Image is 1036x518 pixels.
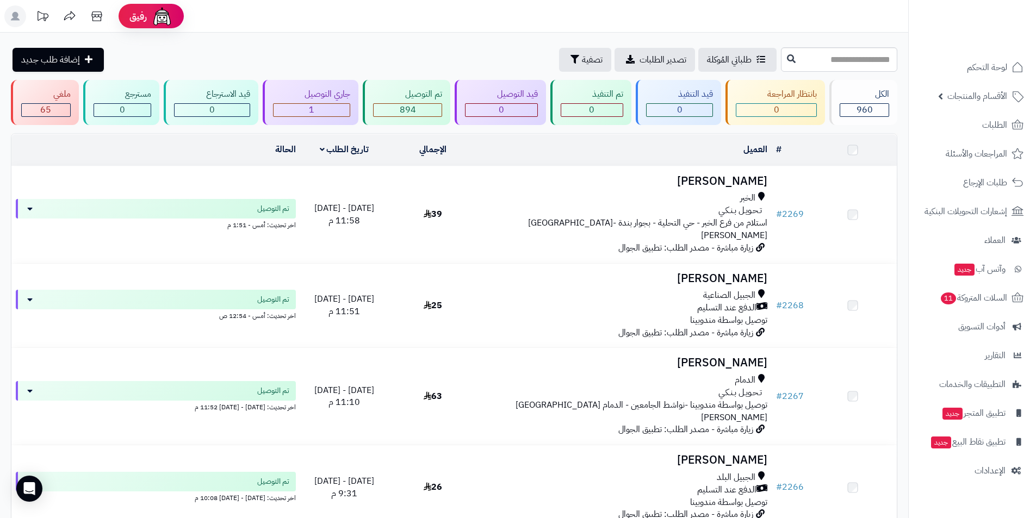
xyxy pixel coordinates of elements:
span: الدفع عند التسليم [697,484,756,496]
div: Open Intercom Messenger [16,476,42,502]
span: الطلبات [982,117,1007,133]
div: 0 [94,104,151,116]
a: # [776,143,781,156]
span: 25 [424,299,442,312]
h3: [PERSON_NAME] [481,272,767,285]
span: # [776,208,782,221]
span: الجبيل البلد [717,471,755,484]
div: 1 [274,104,350,116]
span: إضافة طلب جديد [21,53,80,66]
a: الإعدادات [915,458,1029,484]
span: إشعارات التحويلات البنكية [925,204,1007,219]
a: تطبيق نقاط البيعجديد [915,429,1029,455]
div: 0 [175,104,250,116]
span: [DATE] - [DATE] 11:58 م [314,202,374,227]
img: ai-face.png [151,5,173,27]
span: [DATE] - [DATE] 11:10 م [314,384,374,409]
a: ملغي 65 [9,80,81,125]
span: # [776,299,782,312]
span: المراجعات والأسئلة [946,146,1007,161]
span: الأقسام والمنتجات [947,89,1007,104]
span: طلبات الإرجاع [963,175,1007,190]
div: 894 [374,104,442,116]
a: تم التوصيل 894 [361,80,452,125]
a: قيد الاسترجاع 0 [162,80,260,125]
span: 894 [400,103,416,116]
a: طلبات الإرجاع [915,170,1029,196]
div: قيد الاسترجاع [174,88,250,101]
span: تم التوصيل [257,385,289,396]
div: مسترجع [94,88,152,101]
span: 11 [941,292,956,304]
a: الحالة [275,143,296,156]
span: التقارير [985,348,1006,363]
a: الطلبات [915,112,1029,138]
span: 0 [589,103,594,116]
span: [DATE] - [DATE] 9:31 م [314,475,374,500]
span: 26 [424,480,442,494]
h3: [PERSON_NAME] [481,357,767,369]
a: #2267 [776,390,804,403]
a: طلباتي المُوكلة [698,48,777,72]
h3: [PERSON_NAME] [481,454,767,466]
div: ملغي [21,88,71,101]
div: اخر تحديث: [DATE] - [DATE] 11:52 م [16,401,296,412]
a: بانتظار المراجعة 0 [723,80,828,125]
span: جديد [931,436,951,448]
a: التطبيقات والخدمات [915,371,1029,397]
span: 65 [40,103,51,116]
a: التقارير [915,342,1029,369]
a: مسترجع 0 [81,80,162,125]
div: الكل [840,88,889,101]
span: توصيل بواسطة مندوبينا -نواشط الجامعين - الدمام [GEOGRAPHIC_DATA][PERSON_NAME] [516,398,767,424]
a: #2269 [776,208,804,221]
span: تـحـويـل بـنـكـي [718,204,762,217]
span: توصيل بواسطة مندوبينا [690,496,767,509]
a: تاريخ الطلب [320,143,369,156]
span: زيارة مباشرة - مصدر الطلب: تطبيق الجوال [618,241,753,254]
div: قيد التنفيذ [646,88,713,101]
span: الخبر [740,192,755,204]
span: الدمام [735,374,755,386]
a: الإجمالي [419,143,446,156]
a: العملاء [915,227,1029,253]
a: إشعارات التحويلات البنكية [915,198,1029,224]
span: جديد [942,408,963,420]
a: تصدير الطلبات [615,48,695,72]
div: بانتظار المراجعة [736,88,817,101]
span: 1 [309,103,314,116]
div: قيد التوصيل [465,88,538,101]
div: تم التوصيل [373,88,442,101]
a: #2266 [776,480,804,494]
span: العملاء [984,233,1006,248]
span: رفيق [129,10,147,23]
span: تصدير الطلبات [640,53,686,66]
div: 65 [22,104,70,116]
span: 0 [677,103,683,116]
span: 0 [209,103,215,116]
a: السلات المتروكة11 [915,285,1029,311]
a: العميل [743,143,767,156]
span: جديد [954,264,975,276]
span: الإعدادات [975,463,1006,478]
span: أدوات التسويق [958,319,1006,334]
span: طلباتي المُوكلة [707,53,752,66]
span: 960 [857,103,873,116]
span: 39 [424,208,442,221]
span: # [776,390,782,403]
span: # [776,480,782,494]
a: تحديثات المنصة [29,5,56,30]
span: 63 [424,390,442,403]
div: 0 [561,104,623,116]
span: تم التوصيل [257,203,289,214]
img: logo-2.png [962,28,1026,51]
span: تم التوصيل [257,476,289,487]
a: الكل960 [827,80,899,125]
span: توصيل بواسطة مندوبينا [690,314,767,327]
span: الجبيل الصناعية [703,289,755,302]
a: وآتس آبجديد [915,256,1029,282]
a: المراجعات والأسئلة [915,141,1029,167]
span: السلات المتروكة [940,290,1007,305]
button: تصفية [559,48,611,72]
div: تم التنفيذ [561,88,624,101]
